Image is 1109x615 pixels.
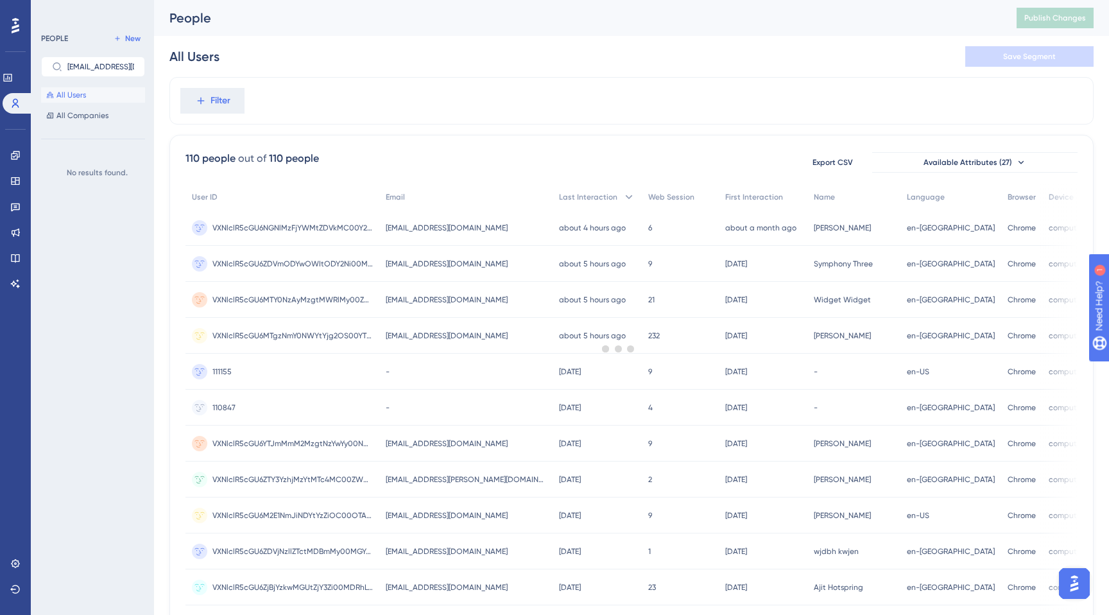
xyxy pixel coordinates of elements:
[41,87,145,103] button: All Users
[89,6,93,17] div: 1
[41,165,153,180] div: No results found.
[30,3,80,19] span: Need Help?
[1017,8,1094,28] button: Publish Changes
[67,62,134,71] input: Search
[1055,564,1094,603] iframe: UserGuiding AI Assistant Launcher
[41,108,145,123] button: All Companies
[109,31,145,46] button: New
[56,110,108,121] span: All Companies
[965,46,1094,67] button: Save Segment
[56,90,86,100] span: All Users
[41,33,68,44] div: PEOPLE
[1003,51,1056,62] span: Save Segment
[125,33,141,44] span: New
[1024,13,1086,23] span: Publish Changes
[169,9,984,27] div: People
[169,48,219,65] div: All Users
